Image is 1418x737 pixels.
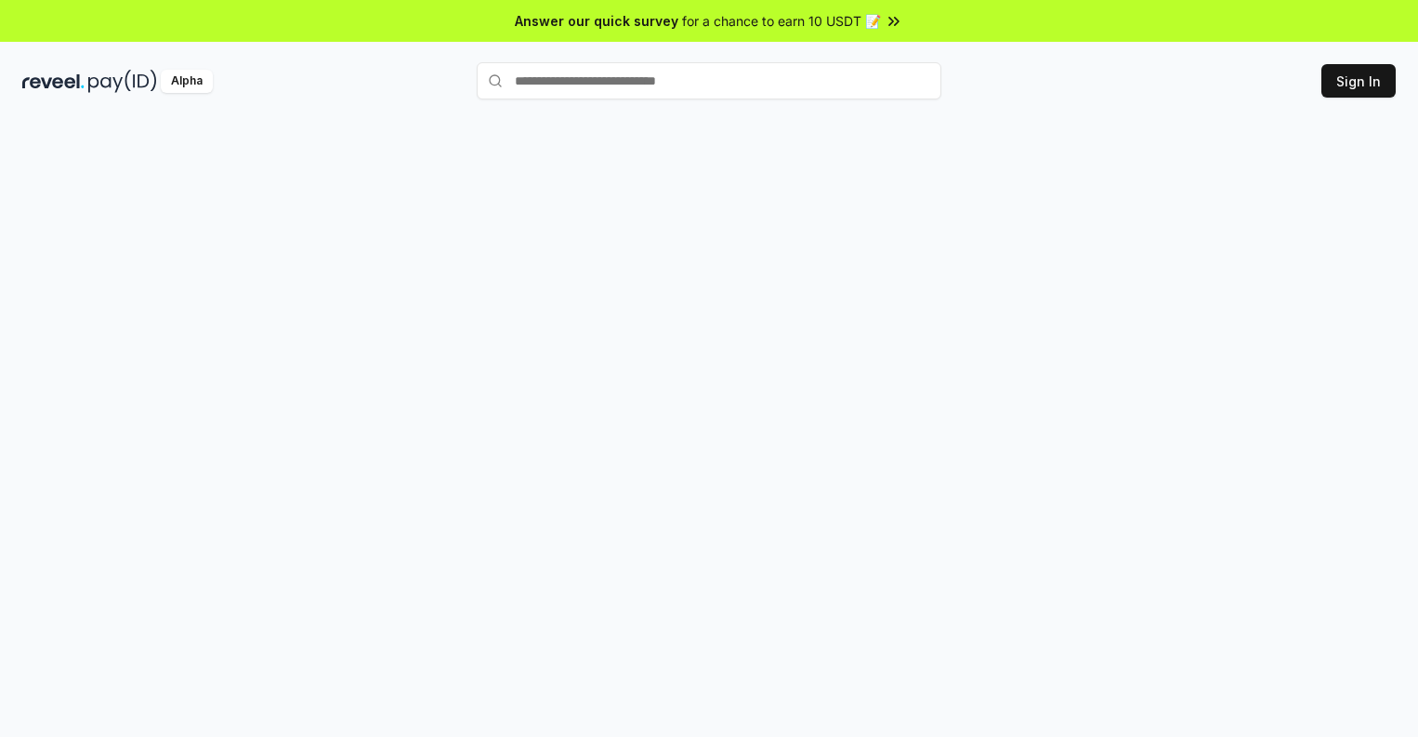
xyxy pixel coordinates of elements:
[88,70,157,93] img: pay_id
[22,70,85,93] img: reveel_dark
[515,11,678,31] span: Answer our quick survey
[161,70,213,93] div: Alpha
[1321,64,1396,98] button: Sign In
[682,11,881,31] span: for a chance to earn 10 USDT 📝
